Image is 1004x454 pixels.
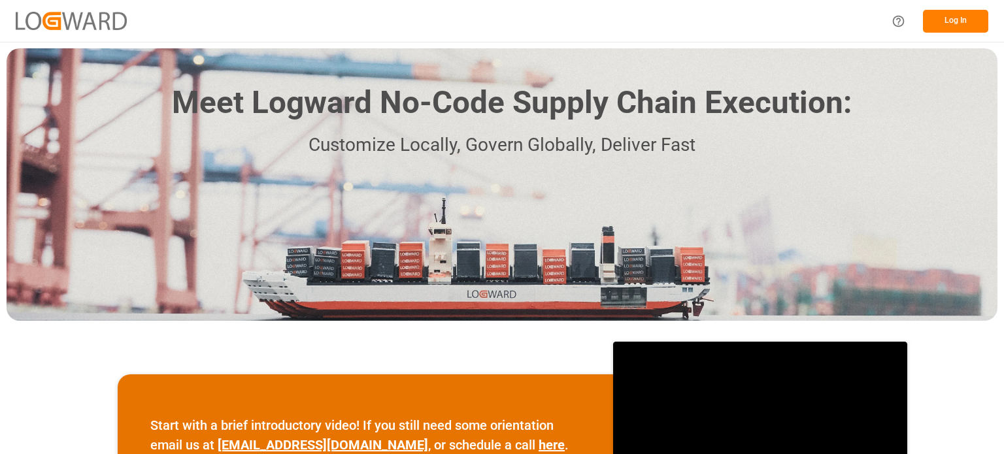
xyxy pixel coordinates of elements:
button: Log In [923,10,988,33]
h1: Meet Logward No-Code Supply Chain Execution: [172,80,852,126]
button: Help Center [884,7,913,36]
img: Logward_new_orange.png [16,12,127,29]
a: [EMAIL_ADDRESS][DOMAIN_NAME] [218,437,428,453]
a: here [539,437,565,453]
p: Customize Locally, Govern Globally, Deliver Fast [152,131,852,160]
